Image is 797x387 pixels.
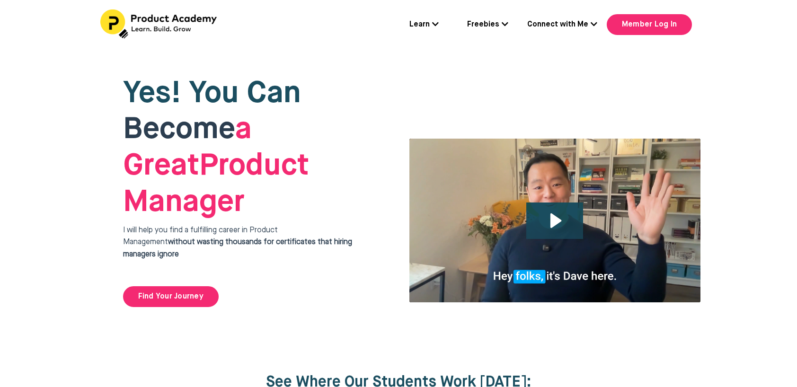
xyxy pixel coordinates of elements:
[527,19,597,31] a: Connect with Me
[123,114,235,145] span: Become
[409,19,439,31] a: Learn
[607,14,692,35] a: Member Log In
[526,202,584,239] button: Play Video: file-uploads/sites/127338/video/4ffeae-3e1-a2cd-5ad6-eac528a42_Why_I_built_product_ac...
[123,227,352,258] span: I will help you find a fulfilling career in Product Management
[123,286,219,307] a: Find Your Journey
[123,114,252,181] strong: a Great
[123,79,301,109] span: Yes! You Can
[123,238,352,258] strong: without wasting thousands for certificates that hiring managers ignore
[123,114,309,218] span: Product Manager
[100,9,219,39] img: Header Logo
[467,19,508,31] a: Freebies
